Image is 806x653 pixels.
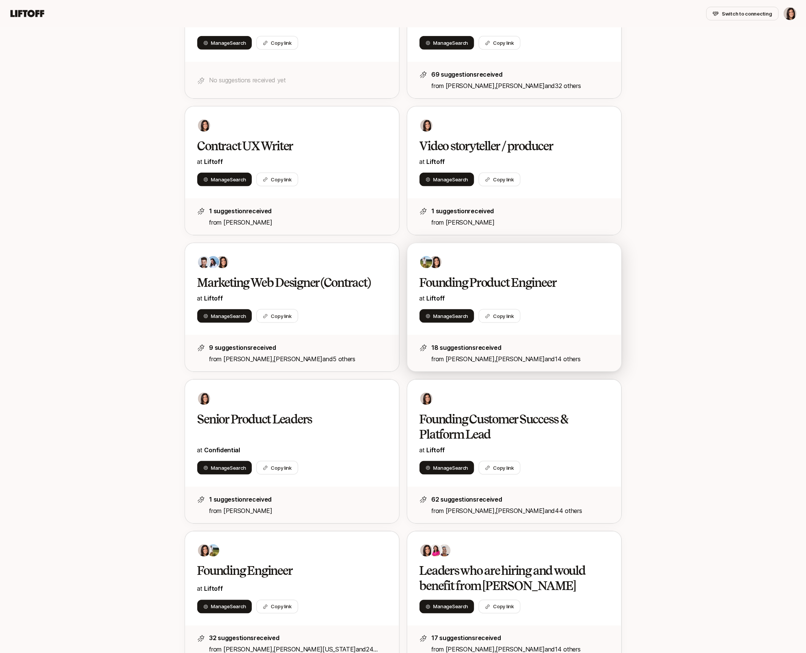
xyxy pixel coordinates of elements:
[211,603,246,611] span: Manage
[419,208,427,215] img: star-icon
[209,354,387,364] p: from
[420,120,432,132] img: 71d7b91d_d7cb_43b4_a7ea_a9b2f2cc6e03.jpg
[446,82,495,90] span: [PERSON_NAME]
[197,600,252,614] button: ManageSearch
[545,355,580,363] span: and
[427,294,445,302] a: Liftoff
[197,445,387,455] p: at
[434,176,468,183] span: Manage
[273,355,322,363] span: [PERSON_NAME]
[204,294,223,302] a: Liftoff
[452,40,468,46] span: Search
[446,355,495,363] span: [PERSON_NAME]
[479,600,520,614] button: Copy link
[419,563,593,594] h2: Leaders who are hiring and would benefit from [PERSON_NAME]
[211,39,246,47] span: Manage
[419,293,609,303] p: at
[197,461,252,475] button: ManageSearch
[555,507,582,515] span: 44 others
[223,219,272,226] span: [PERSON_NAME]
[419,275,593,290] h2: Founding Product Engineer
[204,585,223,593] span: Liftoff
[706,7,779,20] button: Switch to connecting
[198,393,210,405] img: 71d7b91d_d7cb_43b4_a7ea_a9b2f2cc6e03.jpg
[452,176,468,183] span: Search
[197,208,205,215] img: star-icon
[432,506,609,516] p: from
[211,176,246,183] span: Manage
[429,544,441,557] img: 9e09e871_5697_442b_ae6e_b16e3f6458f8.jpg
[434,312,468,320] span: Manage
[452,313,468,319] span: Search
[496,355,545,363] span: [PERSON_NAME]
[420,256,432,268] img: 23676b67_9673_43bb_8dff_2aeac9933bfb.jpg
[230,176,246,183] span: Search
[197,309,252,323] button: ManageSearch
[555,355,580,363] span: 14 others
[207,544,219,557] img: 23676b67_9673_43bb_8dff_2aeac9933bfb.jpg
[419,309,474,323] button: ManageSearch
[452,604,468,610] span: Search
[198,120,210,132] img: 71d7b91d_d7cb_43b4_a7ea_a9b2f2cc6e03.jpg
[256,36,298,50] button: Copy link
[495,355,545,363] span: ,
[446,507,495,515] span: [PERSON_NAME]
[419,157,609,167] p: at
[427,158,445,165] a: Liftoff
[204,446,240,454] span: Confidential
[197,344,205,352] img: star-icon
[419,461,474,475] button: ManageSearch
[427,446,445,454] a: Liftoff
[432,354,609,364] p: from
[209,75,387,85] p: No suggestions received yet
[209,206,387,216] p: 1 suggestion received
[272,355,323,363] span: ,
[452,465,468,471] span: Search
[197,138,371,154] h2: Contract UX Writer
[207,256,219,268] img: 3b21b1e9_db0a_4655_a67f_ab9b1489a185.jpg
[197,36,252,50] button: ManageSearch
[479,461,520,475] button: Copy link
[209,633,387,643] p: 32 suggestions received
[446,219,495,226] span: [PERSON_NAME]
[545,507,582,515] span: and
[545,82,581,90] span: and
[197,563,371,579] h2: Founding Engineer
[223,507,272,515] span: [PERSON_NAME]
[434,464,468,472] span: Manage
[429,256,441,268] img: 71d7b91d_d7cb_43b4_a7ea_a9b2f2cc6e03.jpg
[495,507,545,515] span: ,
[256,309,298,323] button: Copy link
[419,412,593,442] h2: Founding Customer Success & Platform Lead
[784,7,797,20] img: Eleanor Morgan
[419,635,427,642] img: star-icon
[333,355,355,363] span: 5 others
[230,604,246,610] span: Search
[434,603,468,611] span: Manage
[479,36,520,50] button: Copy link
[198,544,210,557] img: 71d7b91d_d7cb_43b4_a7ea_a9b2f2cc6e03.jpg
[256,173,298,186] button: Copy link
[209,506,387,516] p: from
[479,309,520,323] button: Copy link
[197,77,205,85] img: star-icon
[216,256,228,268] img: 71d7b91d_d7cb_43b4_a7ea_a9b2f2cc6e03.jpg
[204,158,223,165] a: Liftoff
[230,465,246,471] span: Search
[432,217,609,227] p: from
[479,173,520,186] button: Copy link
[434,39,468,47] span: Manage
[209,494,387,504] p: 1 suggestion received
[783,7,797,20] button: Eleanor Morgan
[496,507,545,515] span: [PERSON_NAME]
[197,584,387,594] p: at
[322,355,355,363] span: and
[211,312,246,320] span: Manage
[432,343,609,352] p: 18 suggestions received
[197,496,205,504] img: star-icon
[420,544,432,557] img: 71d7b91d_d7cb_43b4_a7ea_a9b2f2cc6e03.jpg
[419,496,427,504] img: star-icon
[419,344,427,352] img: star-icon
[209,343,387,352] p: 9 suggestions received
[197,293,387,303] p: at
